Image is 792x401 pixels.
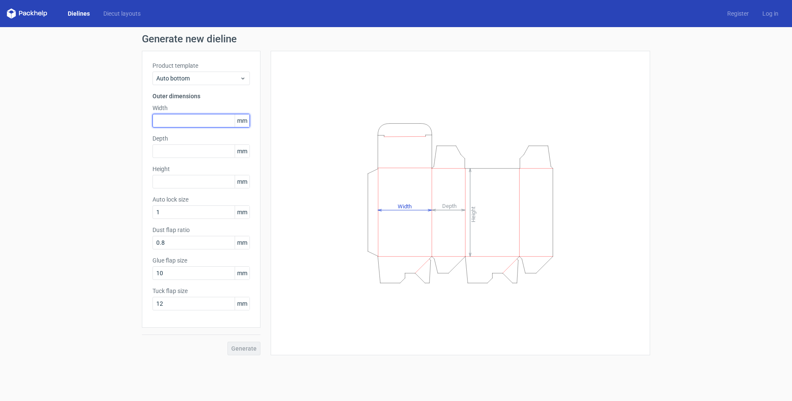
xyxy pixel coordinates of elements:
[142,34,650,44] h1: Generate new dieline
[61,9,97,18] a: Dielines
[152,165,250,173] label: Height
[235,236,249,249] span: mm
[720,9,756,18] a: Register
[235,297,249,310] span: mm
[152,256,250,265] label: Glue flap size
[152,134,250,143] label: Depth
[398,203,412,209] tspan: Width
[152,92,250,100] h3: Outer dimensions
[156,74,240,83] span: Auto bottom
[235,114,249,127] span: mm
[470,206,476,222] tspan: Height
[152,287,250,295] label: Tuck flap size
[235,175,249,188] span: mm
[756,9,785,18] a: Log in
[97,9,147,18] a: Diecut layouts
[152,226,250,234] label: Dust flap ratio
[152,104,250,112] label: Width
[235,267,249,279] span: mm
[235,145,249,158] span: mm
[152,61,250,70] label: Product template
[152,195,250,204] label: Auto lock size
[442,203,457,209] tspan: Depth
[235,206,249,218] span: mm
